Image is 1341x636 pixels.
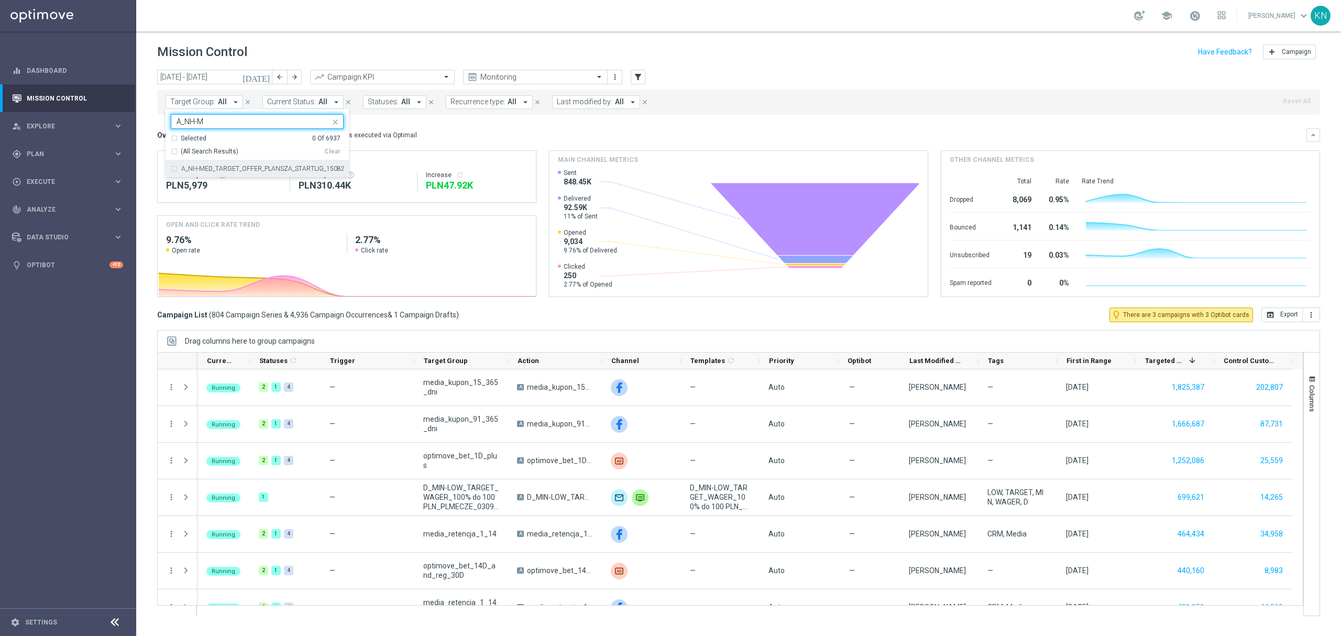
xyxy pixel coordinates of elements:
i: more_vert [1307,311,1315,319]
span: 9.76% of Delivered [564,246,617,255]
i: arrow_drop_down [628,97,637,107]
span: D_MIN-LOW_TARGET_WAGER_100% do 100 PLN_PLMECZE_030925 [527,492,593,502]
span: — [987,382,993,392]
img: Facebook Custom Audience [611,599,628,616]
span: optimove_bet_14D_and_reg_30D [527,566,593,575]
i: more_vert [167,529,176,539]
span: First in Range [1067,357,1112,365]
i: refresh [289,356,298,365]
div: 0 Of 6937 [312,134,340,143]
div: A_NH-MED_TARGET_OFFER_PLANSZA_STARTLIG_150825 [171,160,344,177]
span: — [987,456,993,465]
span: school [1161,10,1172,21]
button: Last modified by: All arrow_drop_down [552,95,640,109]
button: 44,569 [1259,601,1284,614]
div: 0.03% [1044,246,1069,262]
span: Priority [769,357,794,365]
span: 2.77% of Opened [564,280,612,289]
button: close [640,96,650,108]
i: close [427,98,435,106]
button: play_circle_outline Execute keyboard_arrow_right [12,178,124,186]
i: [DATE] [243,72,271,82]
span: Auto [768,420,785,428]
h3: Campaign List [157,310,459,320]
colored-tag: Running [206,456,240,466]
div: Test Response [299,171,409,179]
span: Opened [564,228,617,237]
div: 8,069 [1004,190,1031,207]
span: — [329,383,335,391]
div: Press SPACE to select this row. [197,589,1293,626]
button: close [330,116,338,124]
i: more_vert [167,492,176,502]
i: more_vert [167,419,176,429]
div: Press SPACE to select this row. [197,406,1293,443]
img: Private message [632,489,648,506]
span: Drag columns here to group campaigns [185,337,315,345]
i: arrow_drop_down [332,97,341,107]
button: 25,559 [1259,454,1284,467]
div: Press SPACE to select this row. [197,516,1293,553]
i: keyboard_arrow_down [1310,131,1317,139]
span: There are 3 campaigns with 3 Optibot cards [1123,310,1249,320]
button: 401,151 [1177,601,1205,614]
span: Open rate [172,246,200,255]
span: All [401,97,410,106]
i: arrow_drop_down [521,97,530,107]
img: Facebook Custom Audience [611,416,628,433]
span: — [987,419,993,429]
i: keyboard_arrow_right [113,177,123,187]
i: lightbulb_outline [1112,310,1121,320]
i: gps_fixed [12,149,21,159]
div: 0.95% [1044,190,1069,207]
h4: OPEN AND CLICK RATE TREND [166,220,260,229]
span: ( [209,310,212,320]
span: Columns [1308,385,1316,412]
img: Optimail [611,489,628,506]
button: 699,621 [1177,491,1205,504]
div: Press SPACE to select this row. [197,479,1293,516]
div: PLN310,436 [299,179,409,192]
span: media_kupon_91_365_dni [423,414,499,433]
span: D_MIN-LOW_TARGET_WAGER_100% do 100 PLN_PLMECZE_030925 [423,483,499,511]
span: Targeted Customers [1145,357,1185,365]
div: Press SPACE to select this row. [158,589,197,626]
div: 4 [284,456,293,465]
i: arrow_drop_down [414,97,424,107]
button: 1,825,387 [1171,381,1205,394]
span: A [517,384,524,390]
span: Templates [690,357,725,365]
div: Press SPACE to select this row. [158,479,197,516]
div: Rate [1044,177,1069,185]
i: close [534,98,541,106]
label: A_NH-MED_TARGET_OFFER_PLANSZA_STARTLIG_150825 [181,166,344,172]
i: play_circle_outline [12,177,21,187]
div: 0.14% [1044,218,1069,235]
h3: Overview: [157,130,191,140]
div: person_search Explore keyboard_arrow_right [12,122,124,130]
div: +10 [109,261,123,268]
span: A [517,567,524,574]
button: more_vert [167,382,176,392]
button: more_vert [1303,308,1320,322]
div: Criteo [611,453,628,469]
a: Optibot [27,251,109,279]
button: [DATE] [241,70,272,85]
span: — [690,382,696,392]
span: — [690,456,696,465]
span: All [218,97,227,106]
button: Target Group: All arrow_drop_down [166,95,243,109]
span: ) [456,310,459,320]
span: (All Search Results) [181,147,238,156]
div: Data Studio [12,233,113,242]
button: open_in_browser Export [1261,308,1303,322]
span: Clicked [564,262,612,271]
span: Statuses [259,357,288,365]
a: Dashboard [27,57,123,84]
i: arrow_back [276,73,283,81]
span: — [849,456,855,465]
div: Press SPACE to select this row. [158,516,197,553]
button: 1,666,687 [1171,418,1205,431]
